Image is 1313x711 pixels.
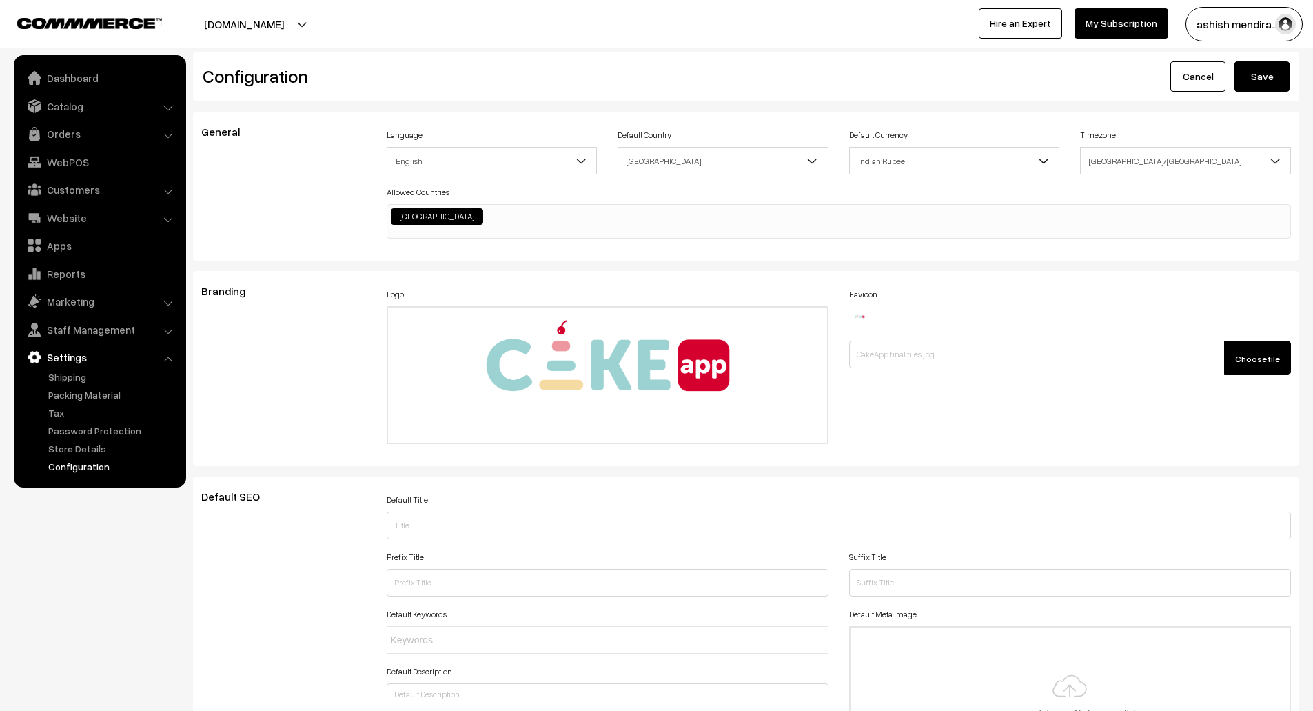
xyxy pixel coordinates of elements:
span: Branding [201,284,262,298]
label: Language [387,129,423,141]
label: Default Title [387,494,428,506]
span: Indian Rupee [849,147,1060,174]
label: Default Description [387,665,452,678]
label: Default Country [618,129,671,141]
a: Settings [17,345,181,370]
a: WebPOS [17,150,181,174]
a: Staff Management [17,317,181,342]
a: Reports [17,261,181,286]
button: Save [1234,61,1290,92]
a: Tax [45,405,181,420]
label: Allowed Countries [387,186,449,199]
a: Packing Material [45,388,181,402]
span: India [618,147,828,174]
button: ashish mendira… [1185,7,1303,41]
span: Asia/Kolkata [1081,149,1290,173]
label: Default Meta Image [849,608,917,621]
a: Cancel [1170,61,1225,92]
button: [DOMAIN_NAME] [156,7,332,41]
input: Suffix Title [849,569,1291,597]
img: user [1275,14,1296,34]
a: Apps [17,233,181,258]
h2: Configuration [203,66,736,87]
a: Password Protection [45,423,181,438]
label: Logo [387,288,404,301]
span: Choose file [1235,354,1280,364]
li: India [391,208,483,225]
a: Dashboard [17,66,181,90]
label: Favicon [849,288,877,301]
span: Default SEO [201,490,276,503]
a: Hire an Expert [979,8,1062,39]
a: Marketing [17,289,181,314]
span: Asia/Kolkata [1080,147,1291,174]
a: Catalog [17,94,181,119]
a: Website [17,206,181,230]
span: Indian Rupee [850,149,1059,173]
span: English [387,147,598,174]
a: Customers [17,177,181,202]
a: Orders [17,121,181,146]
span: General [201,125,256,139]
label: Suffix Title [849,551,886,563]
img: COMMMERCE [17,18,162,28]
input: CakeApp final files.jpg [849,341,1217,368]
a: My Subscription [1075,8,1168,39]
label: Timezone [1080,129,1116,141]
input: Prefix Title [387,569,828,597]
img: 17583530801161CakeApp-final-files.jpg [849,306,870,327]
input: Keywords [391,633,511,648]
a: Shipping [45,370,181,384]
label: Prefix Title [387,551,424,563]
label: Default Keywords [387,608,447,621]
a: Store Details [45,441,181,456]
a: Configuration [45,459,181,474]
input: Title [387,512,1292,539]
label: Default Currency [849,129,908,141]
a: COMMMERCE [17,14,138,30]
span: English [387,149,597,173]
span: India [618,149,828,173]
